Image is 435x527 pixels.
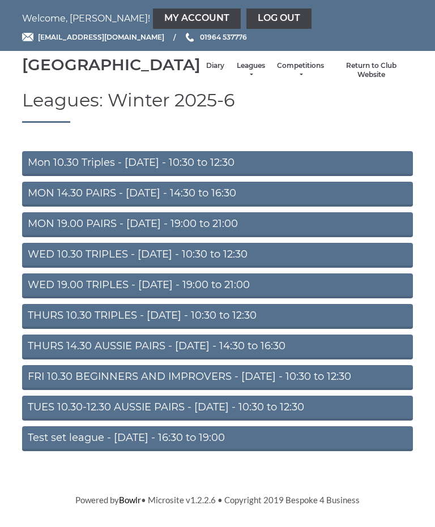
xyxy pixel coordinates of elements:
[186,33,194,42] img: Phone us
[153,8,241,29] a: My Account
[22,33,33,41] img: Email
[22,8,413,29] nav: Welcome, [PERSON_NAME]!
[22,243,413,268] a: WED 10.30 TRIPLES - [DATE] - 10:30 to 12:30
[22,365,413,390] a: FRI 10.30 BEGINNERS AND IMPROVERS - [DATE] - 10:30 to 12:30
[22,304,413,329] a: THURS 10.30 TRIPLES - [DATE] - 10:30 to 12:30
[75,495,360,505] span: Powered by • Microsite v1.2.2.6 • Copyright 2019 Bespoke 4 Business
[22,335,413,359] a: THURS 14.30 AUSSIE PAIRS - [DATE] - 14:30 to 16:30
[22,182,413,207] a: MON 14.30 PAIRS - [DATE] - 14:30 to 16:30
[38,33,164,41] span: [EMAIL_ADDRESS][DOMAIN_NAME]
[22,151,413,176] a: Mon 10.30 Triples - [DATE] - 10:30 to 12:30
[22,90,413,123] h1: Leagues: Winter 2025-6
[246,8,312,29] a: Log out
[22,32,164,42] a: Email [EMAIL_ADDRESS][DOMAIN_NAME]
[22,396,413,421] a: TUES 10.30-12.30 AUSSIE PAIRS - [DATE] - 10:30 to 12:30
[22,426,413,451] a: Test set league - [DATE] - 16:30 to 19:00
[206,61,224,71] a: Diary
[22,273,413,298] a: WED 19.00 TRIPLES - [DATE] - 19:00 to 21:00
[22,212,413,237] a: MON 19.00 PAIRS - [DATE] - 19:00 to 21:00
[200,33,247,41] span: 01964 537776
[22,56,201,74] div: [GEOGRAPHIC_DATA]
[184,32,247,42] a: Phone us 01964 537776
[119,495,141,505] a: Bowlr
[335,61,407,80] a: Return to Club Website
[277,61,324,80] a: Competitions
[236,61,266,80] a: Leagues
